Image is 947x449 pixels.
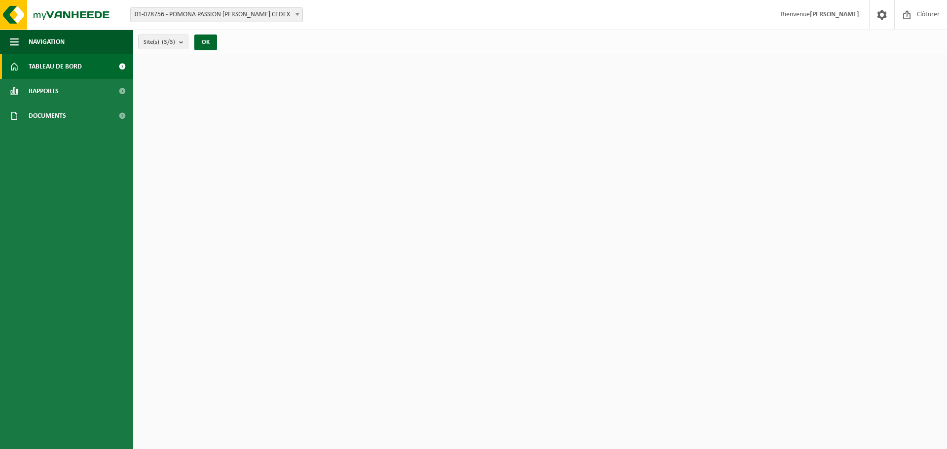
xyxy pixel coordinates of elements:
span: Tableau de bord [29,54,82,79]
strong: [PERSON_NAME] [810,11,859,18]
span: 01-078756 - POMONA PASSION FROID - LOMME CEDEX [130,7,303,22]
span: Site(s) [144,35,175,50]
button: OK [194,35,217,50]
count: (3/3) [162,39,175,45]
span: Navigation [29,30,65,54]
span: 01-078756 - POMONA PASSION FROID - LOMME CEDEX [131,8,302,22]
span: Documents [29,104,66,128]
button: Site(s)(3/3) [138,35,188,49]
span: Rapports [29,79,59,104]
